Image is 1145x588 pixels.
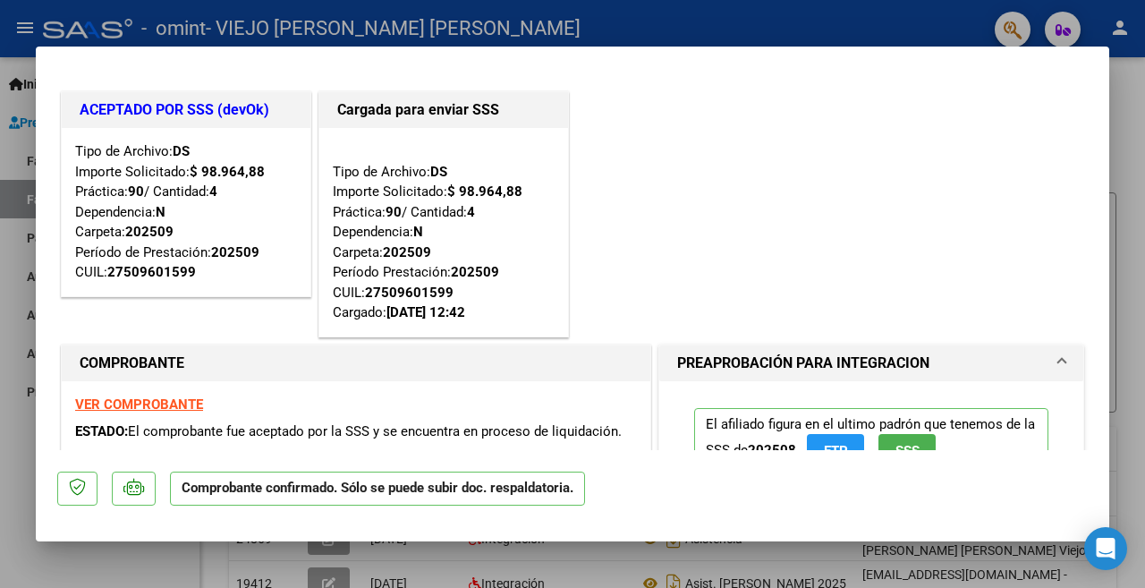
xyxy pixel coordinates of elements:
[807,434,864,467] button: FTP
[451,264,499,280] strong: 202509
[80,99,293,121] h1: ACEPTADO POR SSS (devOk)
[211,244,259,260] strong: 202509
[75,423,128,439] span: ESTADO:
[75,141,297,283] div: Tipo de Archivo: Importe Solicitado: Práctica: / Cantidad: Dependencia: Carpeta: Período de Prest...
[156,204,165,220] strong: N
[190,164,265,180] strong: $ 98.964,88
[413,224,423,240] strong: N
[386,204,402,220] strong: 90
[895,443,920,459] span: SSS
[1084,527,1127,570] div: Open Intercom Messenger
[430,164,447,180] strong: DS
[173,143,190,159] strong: DS
[824,443,848,459] span: FTP
[383,244,431,260] strong: 202509
[125,224,174,240] strong: 202509
[386,304,465,320] strong: [DATE] 12:42
[170,472,585,507] p: Comprobante confirmado. Sólo se puede subir doc. respaldatoria.
[467,204,475,220] strong: 4
[748,442,796,458] strong: 202508
[365,283,454,303] div: 27509601599
[80,354,184,371] strong: COMPROBANTE
[128,423,622,439] span: El comprobante fue aceptado por la SSS y se encuentra en proceso de liquidación.
[209,183,217,200] strong: 4
[75,396,203,413] a: VER COMPROBANTE
[128,183,144,200] strong: 90
[333,141,555,323] div: Tipo de Archivo: Importe Solicitado: Práctica: / Cantidad: Dependencia: Carpeta: Período Prestaci...
[659,345,1083,381] mat-expansion-panel-header: PREAPROBACIÓN PARA INTEGRACION
[694,408,1048,475] p: El afiliado figura en el ultimo padrón que tenemos de la SSS de
[878,434,936,467] button: SSS
[447,183,522,200] strong: $ 98.964,88
[337,99,550,121] h1: Cargada para enviar SSS
[677,353,929,374] h1: PREAPROBACIÓN PARA INTEGRACION
[107,262,196,283] div: 27509601599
